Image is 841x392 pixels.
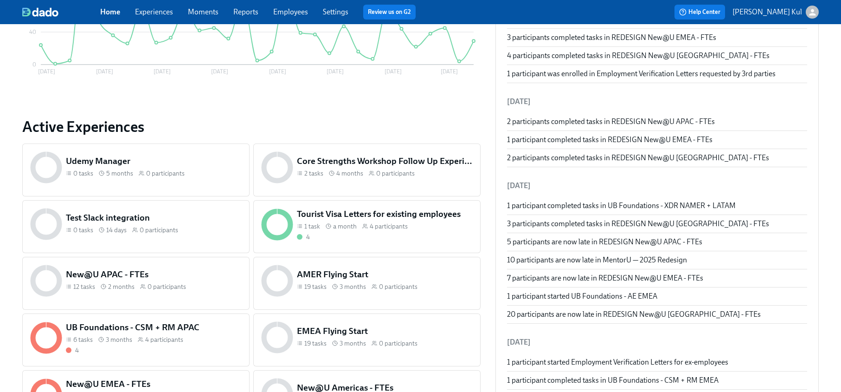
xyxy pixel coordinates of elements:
span: 19 tasks [304,282,327,291]
div: 5 participants are now late in REDESIGN New@U APAC - FTEs [507,237,807,247]
span: 14 days [106,226,127,235]
span: 0 participants [140,226,178,235]
span: 0 tasks [73,169,93,178]
tspan: [DATE] [211,68,228,75]
tspan: [DATE] [327,68,344,75]
h5: New@U EMEA - FTEs [66,378,242,390]
a: UB Foundations - CSM + RM APAC6 tasks 3 months4 participants4 [22,314,250,366]
span: a month [333,222,357,231]
div: 1 participant was enrolled in Employment Verification Letters requested by 3rd parties [507,69,807,79]
span: 2 months [108,282,135,291]
a: Experiences [135,7,173,16]
tspan: [DATE] [154,68,171,75]
tspan: [DATE] [96,68,113,75]
div: Completed all due tasks [297,233,310,242]
h5: Udemy Manager [66,155,242,167]
div: 1 participant completed tasks in UB Foundations - XDR NAMER + LATAM [507,201,807,211]
span: 2 tasks [304,169,323,178]
h5: Tourist Visa Letters for existing employees [297,208,473,220]
div: 4 [306,233,310,242]
a: Core Strengths Workshop Follow Up Experience2 tasks 4 months0 participants [253,144,481,196]
span: 12 tasks [73,282,95,291]
tspan: 0 [32,61,36,68]
tspan: [DATE] [385,68,402,75]
span: 6 tasks [73,335,93,344]
div: 1 participant started UB Foundations - AE EMEA [507,291,807,301]
div: 4 [75,346,79,355]
h5: Core Strengths Workshop Follow Up Experience [297,155,473,167]
tspan: [DATE] [269,68,286,75]
h5: New@U APAC - FTEs [66,268,242,281]
tspan: [DATE] [441,68,458,75]
button: [PERSON_NAME] Kul [732,6,819,19]
a: Employees [273,7,308,16]
span: 0 participants [146,169,185,178]
span: 3 months [340,339,366,348]
a: Udemy Manager0 tasks 5 months0 participants [22,144,250,196]
span: 4 participants [370,222,408,231]
div: 3 participants completed tasks in REDESIGN New@U [GEOGRAPHIC_DATA] - FTEs [507,219,807,229]
div: 1 participant started Employment Verification Letters for ex-employees [507,357,807,367]
a: Tourist Visa Letters for existing employees1 task a month4 participants4 [253,200,481,253]
span: 4 participants [145,335,183,344]
h5: EMEA Flying Start [297,325,473,337]
tspan: 40 [29,29,36,35]
span: 3 months [106,335,132,344]
a: EMEA Flying Start19 tasks 3 months0 participants [253,314,481,366]
span: 0 participants [379,339,417,348]
div: 4 participants completed tasks in REDESIGN New@U [GEOGRAPHIC_DATA] - FTEs [507,51,807,61]
a: dado [22,7,100,17]
span: 0 participants [376,169,415,178]
span: 0 participants [148,282,186,291]
div: 1 participant completed tasks in UB Foundations - CSM + RM EMEA [507,375,807,385]
span: 4 months [336,169,363,178]
h5: Test Slack integration [66,212,242,224]
span: 3 months [340,282,366,291]
button: Help Center [674,5,725,20]
span: 19 tasks [304,339,327,348]
a: Home [100,7,120,16]
a: Reports [233,7,258,16]
h5: UB Foundations - CSM + RM APAC [66,321,242,333]
a: Settings [323,7,348,16]
a: Active Experiences [22,118,481,136]
a: AMER Flying Start19 tasks 3 months0 participants [253,257,481,310]
div: 1 participant completed tasks in REDESIGN New@U EMEA - FTEs [507,135,807,145]
li: [DATE] [507,331,807,353]
div: 2 participants completed tasks in REDESIGN New@U [GEOGRAPHIC_DATA] - FTEs [507,153,807,163]
a: Review us on G2 [368,7,411,17]
li: [DATE] [507,175,807,197]
div: 2 participants completed tasks in REDESIGN New@U APAC - FTEs [507,117,807,127]
a: Test Slack integration0 tasks 14 days0 participants [22,200,250,253]
div: 7 participants are now late in REDESIGN New@U EMEA - FTEs [507,273,807,283]
span: 5 months [106,169,133,178]
div: 3 participants completed tasks in REDESIGN New@U EMEA - FTEs [507,33,807,43]
div: 20 participants are now late in REDESIGN New@U [GEOGRAPHIC_DATA] - FTEs [507,309,807,320]
div: With overdue tasks [66,346,79,355]
div: 10 participants are now late in MentorU — 2025 Redesign [507,255,807,265]
h5: AMER Flying Start [297,268,473,281]
span: 0 tasks [73,226,93,235]
li: [DATE] [507,91,807,113]
a: Moments [188,7,218,16]
p: [PERSON_NAME] Kul [732,7,802,17]
img: dado [22,7,58,17]
span: 1 task [304,222,320,231]
a: New@U APAC - FTEs12 tasks 2 months0 participants [22,257,250,310]
span: 0 participants [379,282,417,291]
button: Review us on G2 [363,5,416,20]
span: Help Center [679,7,720,17]
tspan: [DATE] [38,68,55,75]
